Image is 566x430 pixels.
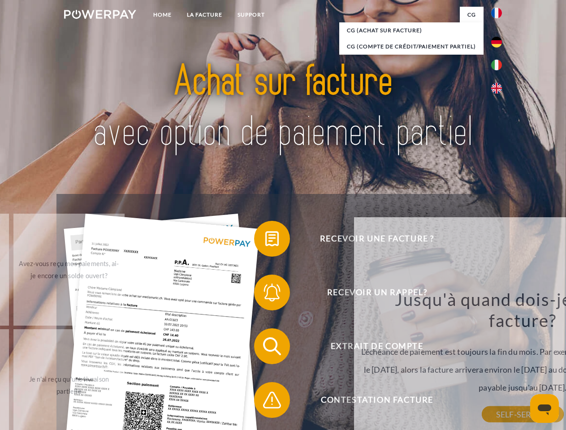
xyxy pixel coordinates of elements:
[19,373,120,397] div: Je n'ai reçu qu'une livraison partielle
[254,328,487,364] button: Extrait de compte
[491,8,502,18] img: fr
[491,37,502,47] img: de
[460,7,484,23] a: CG
[146,7,179,23] a: Home
[491,83,502,94] img: en
[179,7,230,23] a: LA FACTURE
[339,22,484,39] a: CG (achat sur facture)
[64,10,136,19] img: logo-powerpay-white.svg
[491,60,502,70] img: it
[530,394,559,423] iframe: Button to launch messaging window
[230,7,272,23] a: Support
[482,406,564,422] a: SELF-SERVICE
[86,43,480,172] img: title-powerpay_fr.svg
[339,39,484,55] a: CG (Compte de crédit/paiement partiel)
[261,335,283,357] img: qb_search.svg
[254,382,487,418] button: Contestation Facture
[261,389,283,411] img: qb_warning.svg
